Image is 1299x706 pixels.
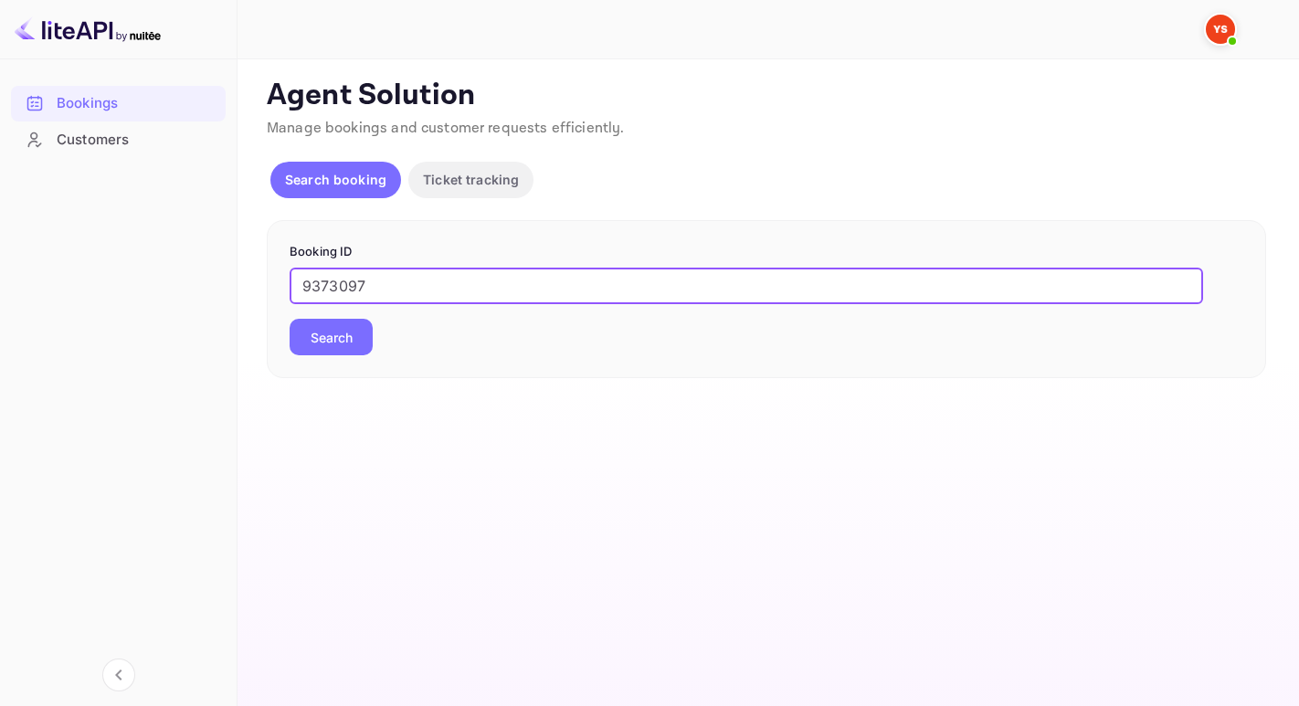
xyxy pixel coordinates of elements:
[15,15,161,44] img: LiteAPI logo
[102,659,135,691] button: Collapse navigation
[285,170,386,189] p: Search booking
[423,170,519,189] p: Ticket tracking
[1206,15,1235,44] img: Yandex Support
[57,130,216,151] div: Customers
[290,319,373,355] button: Search
[11,86,226,120] a: Bookings
[11,122,226,158] div: Customers
[267,78,1266,114] p: Agent Solution
[11,122,226,156] a: Customers
[267,119,625,138] span: Manage bookings and customer requests efficiently.
[290,268,1203,304] input: Enter Booking ID (e.g., 63782194)
[11,86,226,121] div: Bookings
[290,243,1243,261] p: Booking ID
[57,93,216,114] div: Bookings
